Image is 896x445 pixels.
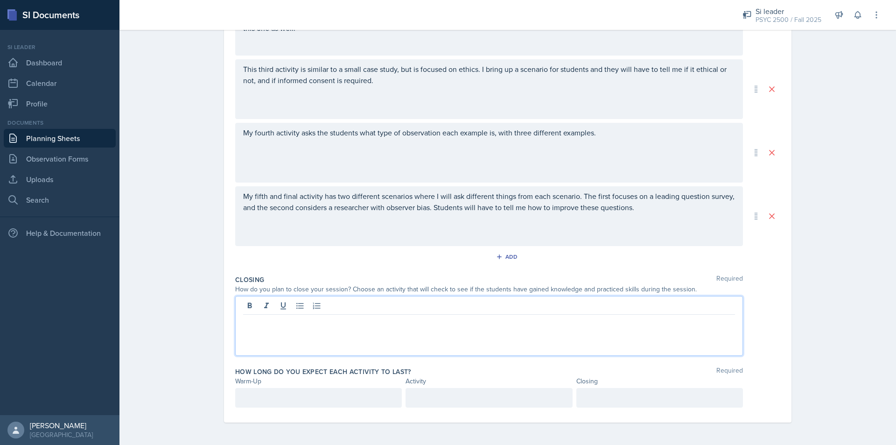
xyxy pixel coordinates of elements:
button: Add [493,250,523,264]
a: Calendar [4,74,116,92]
label: Closing [235,275,264,284]
a: Profile [4,94,116,113]
div: Closing [576,376,743,386]
a: Search [4,191,116,209]
span: Required [716,275,743,284]
label: How long do you expect each activity to last? [235,367,411,376]
div: [GEOGRAPHIC_DATA] [30,430,93,439]
div: PSYC 2500 / Fall 2025 [756,15,821,25]
div: How do you plan to close your session? Choose an activity that will check to see if the students ... [235,284,743,294]
div: [PERSON_NAME] [30,421,93,430]
a: Uploads [4,170,116,189]
div: Si leader [756,6,821,17]
a: Observation Forms [4,149,116,168]
p: This third activity is similar to a small case study, but is focused on ethics. I bring up a scen... [243,64,735,86]
div: Warm-Up [235,376,402,386]
div: Help & Documentation [4,224,116,242]
span: Required [716,367,743,376]
div: Activity [406,376,572,386]
a: Dashboard [4,53,116,72]
div: Si leader [4,43,116,51]
div: Documents [4,119,116,127]
div: Add [498,253,518,261]
a: Planning Sheets [4,129,116,148]
p: My fifth and final activity has two different scenarios where I will ask different things from ea... [243,191,735,213]
p: My fourth activity asks the students what type of observation each example is, with three differe... [243,127,735,138]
